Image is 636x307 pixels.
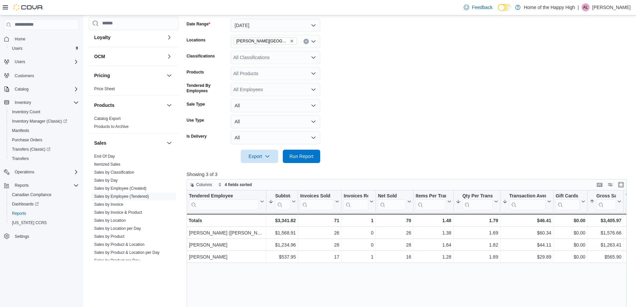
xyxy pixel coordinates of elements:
[556,193,580,210] div: Gift Card Sales
[94,154,115,159] a: End Of Day
[94,242,145,247] a: Sales by Product & Location
[300,229,339,237] div: 26
[556,241,585,249] div: $0.00
[378,253,411,261] div: 16
[300,253,339,261] div: 17
[9,108,79,116] span: Inventory Count
[12,58,28,66] button: Users
[7,218,81,227] button: [US_STATE] CCRS
[311,71,316,76] button: Open list of options
[590,253,621,261] div: $565.90
[94,170,134,175] span: Sales by Classification
[187,21,210,27] label: Date Range
[509,193,546,199] div: Transaction Average
[94,140,164,146] button: Sales
[378,241,411,249] div: 28
[9,219,49,227] a: [US_STATE] CCRS
[590,229,621,237] div: $1,576.66
[378,193,406,199] div: Net Sold
[582,3,590,11] div: Adam Lamoureux
[15,36,25,42] span: Home
[189,241,264,249] div: [PERSON_NAME]
[9,155,79,163] span: Transfers
[1,85,81,94] button: Catalog
[268,193,296,210] button: Subtotal
[94,72,110,79] h3: Pricing
[236,38,288,44] span: [PERSON_NAME][GEOGRAPHIC_DATA] - Fire & Flower
[231,19,320,32] button: [DATE]
[311,39,316,44] button: Open list of options
[12,156,29,161] span: Transfers
[12,192,51,197] span: Canadian Compliance
[15,87,28,92] span: Catalog
[556,229,585,237] div: $0.00
[189,193,259,210] div: Tendered Employee
[94,53,105,60] h3: OCM
[15,169,34,175] span: Operations
[556,193,580,199] div: Gift Cards
[556,216,585,224] div: $0.00
[456,253,498,261] div: 1.89
[300,216,339,224] div: 71
[12,72,37,80] a: Customers
[12,168,79,176] span: Operations
[590,241,621,249] div: $1,263.41
[1,232,81,241] button: Settings
[268,253,296,261] div: $537.95
[9,200,79,208] span: Dashboards
[344,229,373,237] div: 0
[94,194,149,199] a: Sales by Employee (Tendered)
[187,53,215,59] label: Classifications
[12,85,79,93] span: Catalog
[275,193,290,210] div: Subtotal
[462,193,493,199] div: Qty Per Transaction
[590,216,621,224] div: $3,405.97
[300,193,339,210] button: Invoices Sold
[344,241,373,249] div: 0
[94,72,164,79] button: Pricing
[94,210,142,215] span: Sales by Invoice & Product
[94,258,140,263] a: Sales by Product per Day
[94,250,160,255] a: Sales by Product & Location per Day
[245,150,274,163] span: Export
[215,181,254,189] button: 4 fields sorted
[189,253,264,261] div: [PERSON_NAME]
[241,150,278,163] button: Export
[1,70,81,80] button: Customers
[9,136,79,144] span: Purchase Orders
[300,193,334,199] div: Invoices Sold
[7,199,81,209] a: Dashboards
[12,233,32,241] a: Settings
[378,193,406,210] div: Net Sold
[7,44,81,53] button: Users
[416,253,451,261] div: 1.28
[344,216,373,224] div: 1
[94,162,121,167] a: Itemized Sales
[231,115,320,128] button: All
[15,59,25,64] span: Users
[456,241,498,249] div: 1.82
[7,154,81,163] button: Transfers
[94,186,147,191] a: Sales by Employee (Created)
[94,226,141,231] span: Sales by Location per Day
[12,35,79,43] span: Home
[596,193,616,199] div: Gross Sales
[15,100,31,105] span: Inventory
[12,211,26,216] span: Reports
[524,3,575,11] p: Home of the Happy High
[94,124,129,129] span: Products to Archive
[12,119,67,124] span: Inventory Manager (Classic)
[9,127,79,135] span: Manifests
[462,193,493,210] div: Qty Per Transaction
[416,241,451,249] div: 1.64
[187,83,228,94] label: Tendered By Employees
[509,193,546,210] div: Transaction Average
[416,229,451,237] div: 1.38
[9,117,79,125] span: Inventory Manager (Classic)
[189,193,264,210] button: Tendered Employee
[4,31,79,259] nav: Complex example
